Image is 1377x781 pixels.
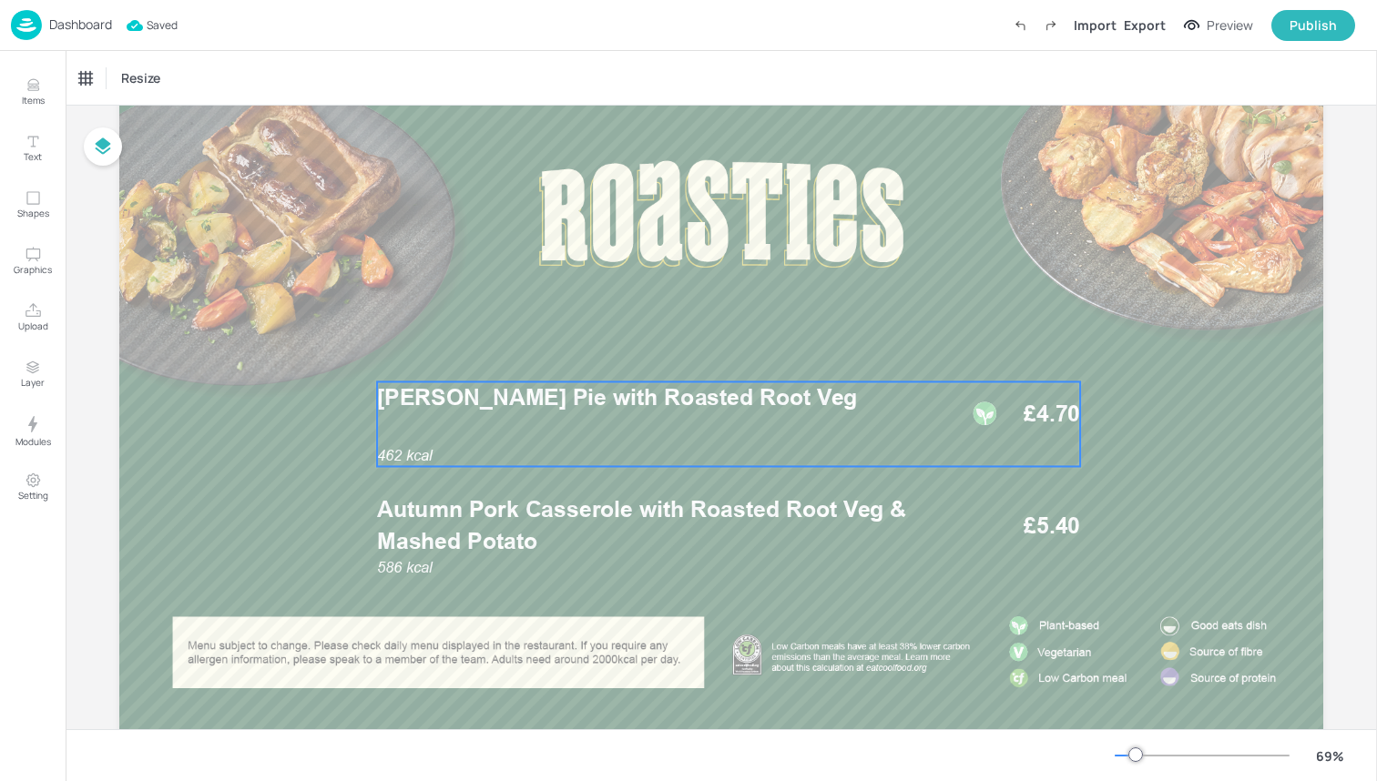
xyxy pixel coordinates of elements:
span: £5.40 [1024,511,1080,543]
label: Redo (Ctrl + Y) [1035,10,1066,41]
div: Export [1124,15,1166,35]
span: [PERSON_NAME] Pie with Roasted Root Veg [377,384,857,411]
button: Publish [1271,10,1355,41]
label: Undo (Ctrl + Z) [1005,10,1035,41]
span: Resize [117,68,164,87]
div: Publish [1290,15,1337,35]
button: Preview [1173,12,1264,39]
img: logo-86c26b7e.jpg [11,10,42,40]
div: Import [1074,15,1117,35]
span: 462 kcal [377,446,433,463]
div: 69 % [1308,746,1351,766]
div: Preview [1207,15,1253,35]
span: 586 kcal [377,559,433,576]
span: £4.70 [1024,398,1080,430]
span: Saved [127,16,178,35]
span: Autumn Pork Casserole with Roasted Root Veg & Mashed Potato [377,496,906,554]
p: Dashboard [49,18,112,31]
